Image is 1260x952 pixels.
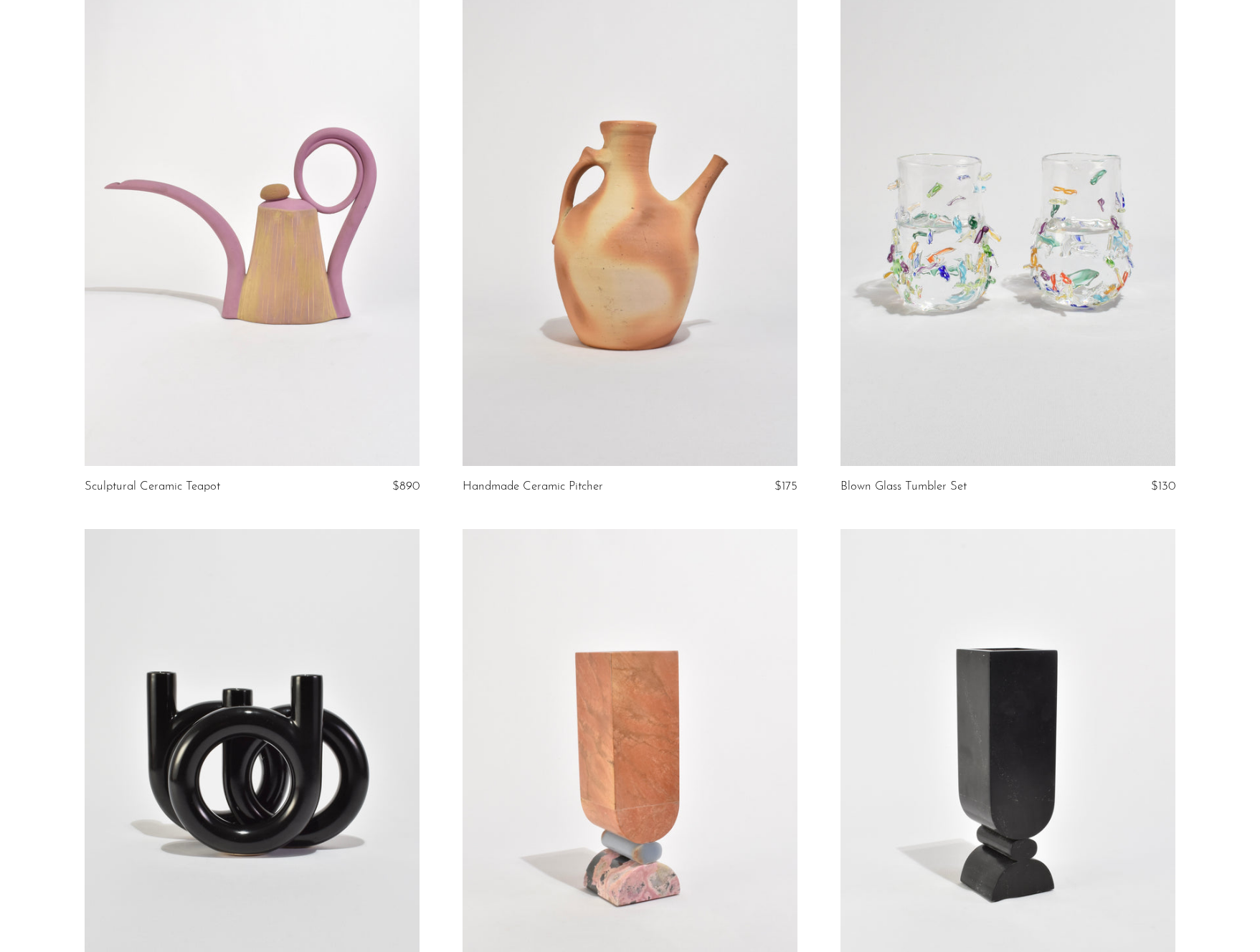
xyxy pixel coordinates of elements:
[392,480,420,492] span: $890
[463,480,603,493] a: Handmade Ceramic Pitcher
[1151,480,1175,492] span: $130
[840,480,967,493] a: Blown Glass Tumbler Set
[85,480,220,493] a: Sculptural Ceramic Teapot
[775,480,797,492] span: $175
